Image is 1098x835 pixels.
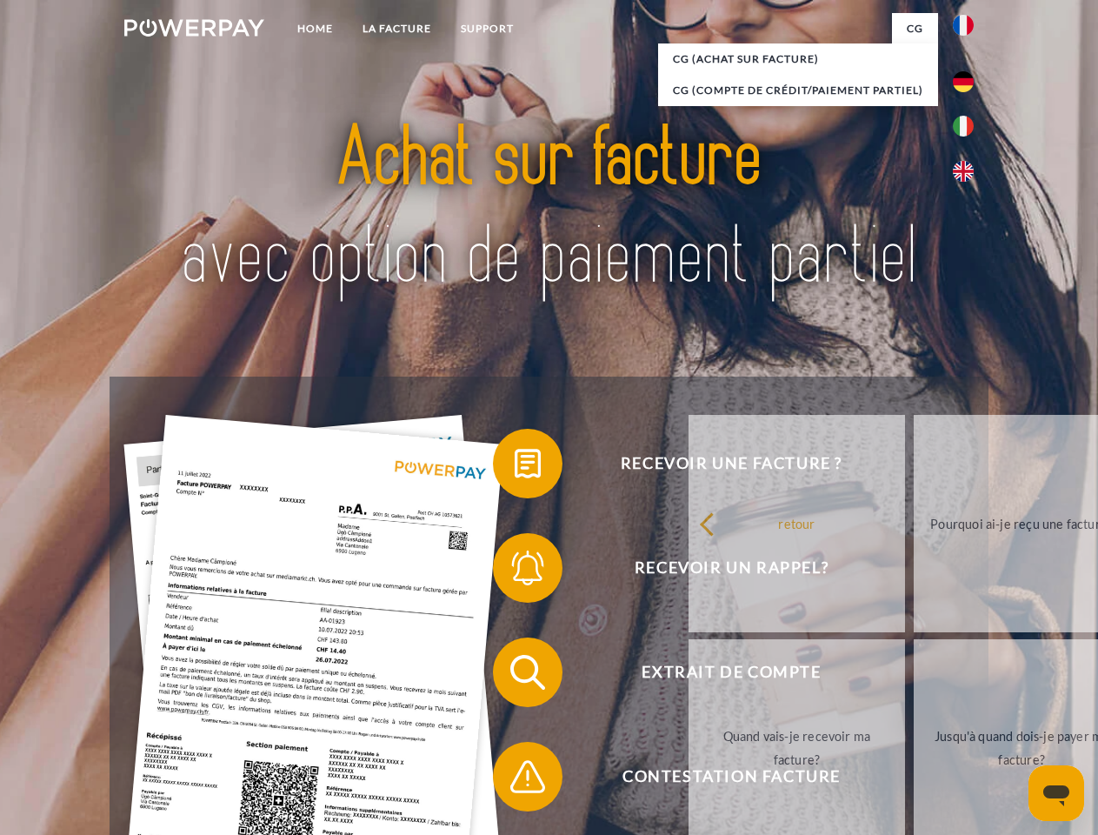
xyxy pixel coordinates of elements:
a: Support [446,13,529,44]
img: title-powerpay_fr.svg [166,83,932,333]
a: CG (achat sur facture) [658,43,938,75]
iframe: Bouton de lancement de la fenêtre de messagerie [1028,765,1084,821]
div: retour [699,511,895,535]
img: fr [953,15,974,36]
img: qb_search.svg [506,651,549,694]
button: Extrait de compte [493,638,945,707]
img: qb_warning.svg [506,755,549,798]
a: CG [892,13,938,44]
img: de [953,71,974,92]
button: Recevoir un rappel? [493,533,945,603]
img: qb_bill.svg [506,442,549,485]
a: LA FACTURE [348,13,446,44]
img: logo-powerpay-white.svg [124,19,264,37]
img: en [953,161,974,182]
a: Home [283,13,348,44]
div: Quand vais-je recevoir ma facture? [699,725,895,772]
img: qb_bell.svg [506,546,549,590]
img: it [953,116,974,137]
a: CG (Compte de crédit/paiement partiel) [658,75,938,106]
button: Contestation Facture [493,742,945,812]
button: Recevoir une facture ? [493,429,945,498]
